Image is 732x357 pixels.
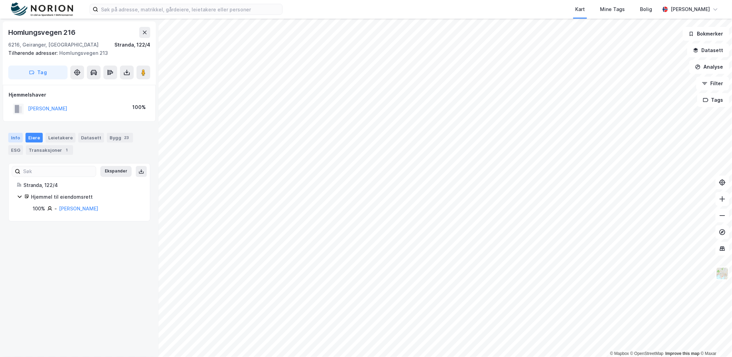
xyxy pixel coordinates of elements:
button: Ekspander [100,166,132,177]
a: OpenStreetMap [630,351,664,356]
div: Datasett [78,133,104,142]
div: Mine Tags [600,5,625,13]
div: 1 [63,147,70,153]
div: Eiere [26,133,43,142]
div: Stranda, 122/4 [23,181,142,189]
input: Søk [20,166,96,177]
div: Stranda, 122/4 [114,41,150,49]
a: [PERSON_NAME] [59,206,98,211]
div: Homlungsvegen 216 [8,27,77,38]
div: Bolig [640,5,652,13]
div: 6216, Geiranger, [GEOGRAPHIC_DATA] [8,41,99,49]
button: Bokmerker [683,27,729,41]
div: [PERSON_NAME] [671,5,710,13]
button: Analyse [689,60,729,74]
button: Tags [697,93,729,107]
div: Hjemmelshaver [9,91,150,99]
button: Tag [8,66,68,79]
div: Transaksjoner [26,145,73,155]
input: Søk på adresse, matrikkel, gårdeiere, leietakere eller personer [98,4,282,14]
div: Kontrollprogram for chat [698,324,732,357]
div: 100% [33,205,45,213]
div: Info [8,133,23,142]
div: Leietakere [45,133,75,142]
img: norion-logo.80e7a08dc31c2e691866.png [11,2,73,17]
div: Bygg [107,133,133,142]
div: Hjemmel til eiendomsrett [31,193,142,201]
div: Kart [575,5,585,13]
iframe: Chat Widget [698,324,732,357]
a: Improve this map [665,351,700,356]
button: Filter [696,77,729,90]
div: 23 [123,134,130,141]
div: - [54,205,57,213]
div: ESG [8,145,23,155]
div: Homlungsvegen 213 [8,49,145,57]
img: Z [716,267,729,280]
span: Tilhørende adresser: [8,50,59,56]
button: Datasett [687,43,729,57]
a: Mapbox [610,351,629,356]
div: 100% [132,103,146,111]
